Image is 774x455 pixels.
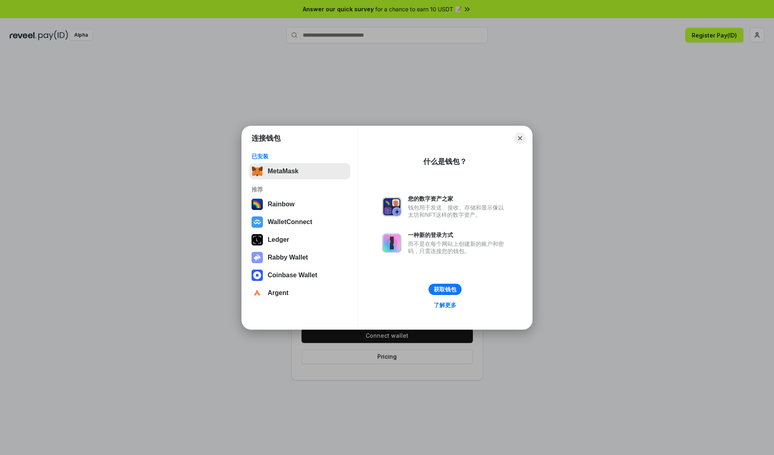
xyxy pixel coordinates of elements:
[252,153,348,160] div: 已安装
[252,199,263,210] img: svg+xml,%3Csvg%20width%3D%22120%22%20height%3D%22120%22%20viewBox%3D%220%200%20120%20120%22%20fil...
[423,157,467,166] div: 什么是钱包？
[408,204,508,218] div: 钱包用于发送、接收、存储和显示像以太坊和NFT这样的数字资产。
[268,289,289,297] div: Argent
[268,218,312,226] div: WalletConnect
[252,186,348,193] div: 推荐
[408,195,508,202] div: 您的数字资产之家
[252,252,263,263] img: svg+xml,%3Csvg%20xmlns%3D%22http%3A%2F%2Fwww.w3.org%2F2000%2Fsvg%22%20fill%3D%22none%22%20viewBox...
[252,166,263,177] img: svg+xml,%3Csvg%20fill%3D%22none%22%20height%3D%2233%22%20viewBox%3D%220%200%2035%2033%22%20width%...
[249,214,350,230] button: WalletConnect
[252,270,263,281] img: svg+xml,%3Csvg%20width%3D%2228%22%20height%3D%2228%22%20viewBox%3D%220%200%2028%2028%22%20fill%3D...
[249,285,350,301] button: Argent
[408,231,508,239] div: 一种新的登录方式
[382,233,402,253] img: svg+xml,%3Csvg%20xmlns%3D%22http%3A%2F%2Fwww.w3.org%2F2000%2Fsvg%22%20fill%3D%22none%22%20viewBox...
[408,240,508,255] div: 而不是在每个网站上创建新的账户和密码，只需连接您的钱包。
[252,287,263,299] img: svg+xml,%3Csvg%20width%3D%2228%22%20height%3D%2228%22%20viewBox%3D%220%200%2028%2028%22%20fill%3D...
[514,133,526,144] button: Close
[249,196,350,212] button: Rainbow
[252,216,263,228] img: svg+xml,%3Csvg%20width%3D%2228%22%20height%3D%2228%22%20viewBox%3D%220%200%2028%2028%22%20fill%3D...
[252,234,263,245] img: svg+xml,%3Csvg%20xmlns%3D%22http%3A%2F%2Fwww.w3.org%2F2000%2Fsvg%22%20width%3D%2228%22%20height%3...
[249,163,350,179] button: MetaMask
[268,254,308,261] div: Rabby Wallet
[382,197,402,216] img: svg+xml,%3Csvg%20xmlns%3D%22http%3A%2F%2Fwww.w3.org%2F2000%2Fsvg%22%20fill%3D%22none%22%20viewBox...
[268,236,289,243] div: Ledger
[249,232,350,248] button: Ledger
[268,201,295,208] div: Rainbow
[268,272,317,279] div: Coinbase Wallet
[252,133,281,143] h1: 连接钱包
[429,300,461,310] a: 了解更多
[429,284,462,295] button: 获取钱包
[434,301,456,309] div: 了解更多
[249,267,350,283] button: Coinbase Wallet
[268,168,298,175] div: MetaMask
[434,286,456,293] div: 获取钱包
[249,249,350,266] button: Rabby Wallet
